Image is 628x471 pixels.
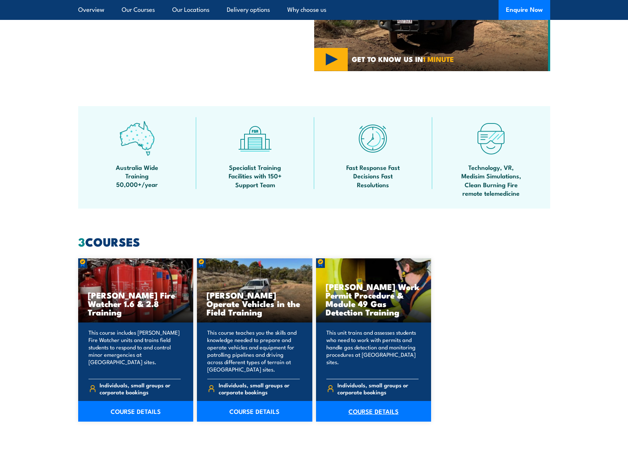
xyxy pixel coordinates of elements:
[207,291,303,316] h3: [PERSON_NAME] Operate Vehicles in the Field Training
[316,401,431,422] a: COURSE DETAILS
[340,163,406,189] span: Fast Response Fast Decisions Fast Resolutions
[207,329,300,373] p: This course teaches you the skills and knowledge needed to prepare and operate vehicles and equip...
[119,121,155,156] img: auswide-icon
[78,232,85,251] strong: 3
[326,329,419,373] p: This unit trains and assesses students who need to work with permits and handle gas detection and...
[88,291,184,316] h3: [PERSON_NAME] Fire Watcher 1.6 & 2.8 Training
[78,236,550,247] h2: COURSES
[197,401,312,422] a: COURSE DETAILS
[473,121,509,156] img: tech-icon
[352,56,454,62] span: GET TO KNOW US IN
[423,53,454,64] strong: 1 MINUTE
[100,381,181,395] span: Individuals, small groups or corporate bookings
[104,163,170,189] span: Australia Wide Training 50,000+/year
[78,401,194,422] a: COURSE DETAILS
[237,121,273,156] img: facilities-icon
[458,163,524,198] span: Technology, VR, Medisim Simulations, Clean Burning Fire remote telemedicine
[89,329,181,373] p: This course includes [PERSON_NAME] Fire Watcher units and trains field students to respond to and...
[355,121,391,156] img: fast-icon
[219,381,300,395] span: Individuals, small groups or corporate bookings
[326,282,422,316] h3: [PERSON_NAME] Work Permit Procedure & Module 49 Gas Detection Training
[337,381,419,395] span: Individuals, small groups or corporate bookings
[222,163,288,189] span: Specialist Training Facilities with 150+ Support Team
